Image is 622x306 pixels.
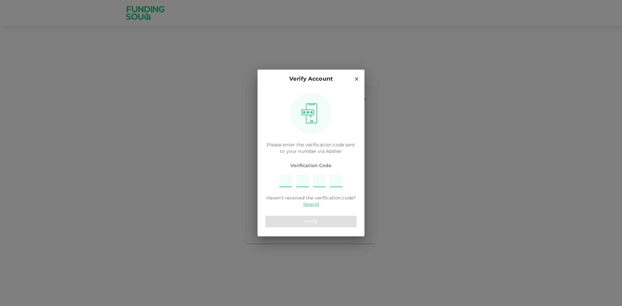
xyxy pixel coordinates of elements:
[313,174,326,187] input: Please enter OTP character 3
[279,174,292,187] input: Please enter OTP character 1
[330,174,343,187] input: Please enter OTP character 4
[265,163,357,169] span: Verification Code
[265,142,357,155] p: Please enter the verification code sent to your number via Absher
[296,174,309,187] input: Please enter OTP character 2
[289,75,333,84] p: Verify Account
[303,201,319,208] a: Resend
[266,195,356,201] span: Haven't received the verification code?
[299,103,320,124] img: otpImage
